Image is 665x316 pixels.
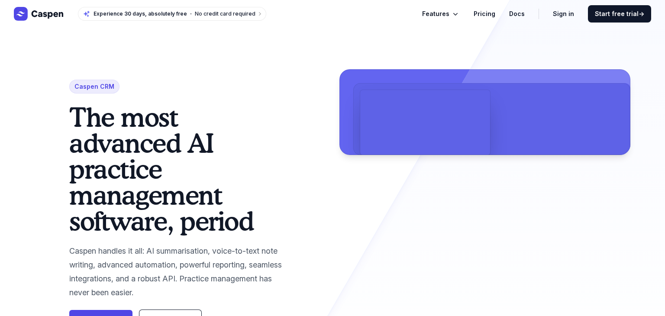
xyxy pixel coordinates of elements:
[195,10,255,17] span: No credit card required
[595,10,644,18] span: Start free trial
[69,104,291,234] h1: The most advanced AI practice management software, period
[588,5,651,23] a: Start free trial
[422,9,449,19] span: Features
[474,9,495,19] a: Pricing
[553,9,574,19] a: Sign in
[69,80,119,94] span: Caspen CRM
[69,244,291,300] p: Caspen handles it all: AI summarisation, voice-to-text note writing, advanced automation, powerfu...
[78,7,266,21] a: Experience 30 days, absolutely freeNo credit card required
[509,9,525,19] a: Docs
[422,9,460,19] button: Features
[94,10,187,17] span: Experience 30 days, absolutely free
[639,10,644,17] span: →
